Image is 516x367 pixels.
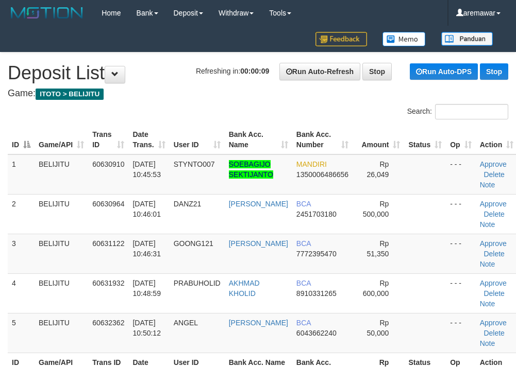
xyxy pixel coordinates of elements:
[8,5,86,21] img: MOTION_logo.png
[132,200,161,218] span: [DATE] 10:46:01
[174,319,198,327] span: ANGEL
[296,250,337,258] span: Copy 7772395470 to clipboard
[480,319,507,327] a: Approve
[128,125,169,154] th: Date Trans.: activate to sort column ascending
[353,125,404,154] th: Amount: activate to sort column ascending
[132,160,161,179] span: [DATE] 10:45:53
[8,125,35,154] th: ID: activate to sort column descending
[480,300,495,308] a: Note
[480,279,507,287] a: Approve
[296,170,348,179] span: Copy 1350006486656 to clipboard
[296,200,311,208] span: BCA
[229,200,288,208] a: [PERSON_NAME]
[8,194,35,234] td: 2
[367,239,389,258] span: Rp 51,350
[480,339,495,347] a: Note
[296,329,337,337] span: Copy 6043662240 to clipboard
[92,200,124,208] span: 60630964
[8,63,508,83] h1: Deposit List
[279,63,360,80] a: Run Auto-Refresh
[480,239,507,248] a: Approve
[484,250,504,258] a: Delete
[36,89,104,100] span: ITOTO > BELIJITU
[404,125,446,154] th: Status: activate to sort column ascending
[174,160,215,168] span: STYNTO007
[362,63,392,80] a: Stop
[35,194,88,234] td: BELIJITU
[446,125,475,154] th: Op: activate to sort column ascending
[382,32,426,46] img: Button%20Memo.svg
[8,154,35,195] td: 1
[446,154,475,195] td: - - -
[484,329,504,337] a: Delete
[229,319,288,327] a: [PERSON_NAME]
[8,273,35,313] td: 4
[170,125,225,154] th: User ID: activate to sort column ascending
[480,200,507,208] a: Approve
[8,89,508,99] h4: Game:
[296,289,337,298] span: Copy 8910331265 to clipboard
[446,234,475,273] td: - - -
[480,63,508,80] a: Stop
[363,200,389,218] span: Rp 500,000
[480,220,495,229] a: Note
[35,234,88,273] td: BELIJITU
[367,160,389,179] span: Rp 26,049
[174,279,221,287] span: PRABUHOLID
[132,279,161,298] span: [DATE] 10:48:59
[292,125,353,154] th: Bank Acc. Number: activate to sort column ascending
[446,194,475,234] td: - - -
[296,160,327,168] span: MANDIRI
[484,210,504,218] a: Delete
[35,154,88,195] td: BELIJITU
[132,319,161,337] span: [DATE] 10:50:12
[132,239,161,258] span: [DATE] 10:46:31
[35,273,88,313] td: BELIJITU
[315,32,367,46] img: Feedback.jpg
[35,125,88,154] th: Game/API: activate to sort column ascending
[35,313,88,353] td: BELIJITU
[8,313,35,353] td: 5
[240,67,269,75] strong: 00:00:09
[296,210,337,218] span: Copy 2451703180 to clipboard
[225,125,292,154] th: Bank Acc. Name: activate to sort column ascending
[480,181,495,189] a: Note
[92,279,124,287] span: 60631932
[441,32,493,46] img: panduan.png
[92,239,124,248] span: 60631122
[484,289,504,298] a: Delete
[229,160,273,179] a: SOEBAGIJO SEKTIJANTO
[480,160,507,168] a: Approve
[92,160,124,168] span: 60630910
[367,319,389,337] span: Rp 50,000
[446,313,475,353] td: - - -
[229,239,288,248] a: [PERSON_NAME]
[229,279,260,298] a: AKHMAD KHOLID
[480,260,495,268] a: Note
[174,239,213,248] span: GOONG121
[92,319,124,327] span: 60632362
[88,125,128,154] th: Trans ID: activate to sort column ascending
[296,239,311,248] span: BCA
[446,273,475,313] td: - - -
[363,279,389,298] span: Rp 600,000
[484,170,504,179] a: Delete
[435,104,508,119] input: Search:
[410,63,478,80] a: Run Auto-DPS
[407,104,508,119] label: Search:
[174,200,202,208] span: DANZ21
[296,319,311,327] span: BCA
[196,67,269,75] span: Refreshing in:
[296,279,311,287] span: BCA
[8,234,35,273] td: 3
